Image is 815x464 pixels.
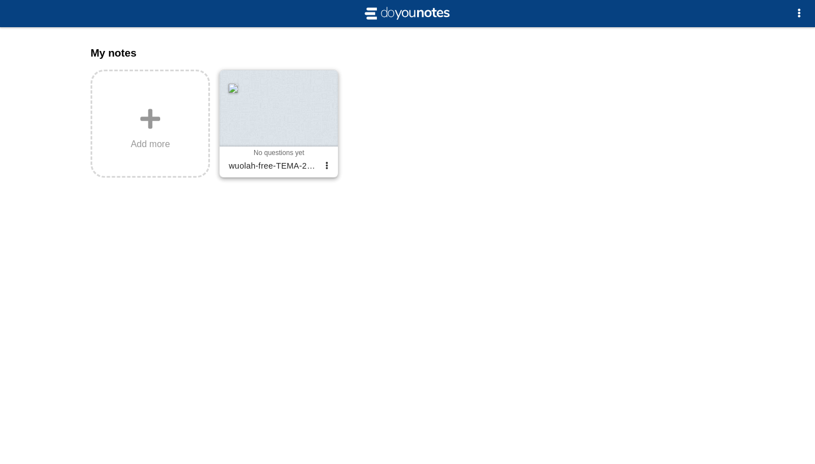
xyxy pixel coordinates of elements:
[219,70,338,178] a: No questions yetwuolah-free-TEMA-2ASMA
[254,149,304,157] span: No questions yet
[362,5,453,23] img: svg+xml;base64,CiAgICAgIDxzdmcgdmlld0JveD0iLTIgLTIgMjAgNCIgeG1sbnM9Imh0dHA6Ly93d3cudzMub3JnLzIwMD...
[91,47,724,59] h3: My notes
[224,157,320,175] div: wuolah-free-TEMA-2ASMA
[788,2,810,25] button: Options
[131,139,170,149] span: Add more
